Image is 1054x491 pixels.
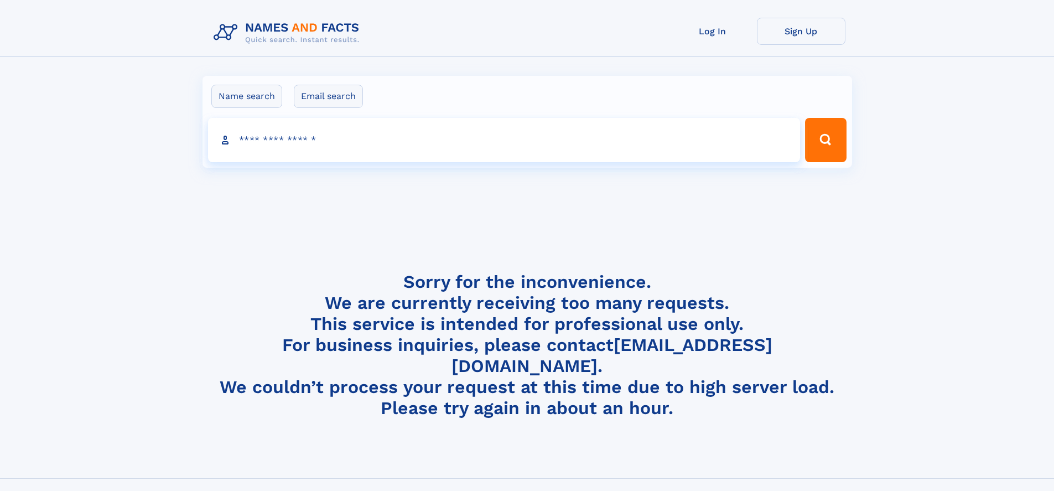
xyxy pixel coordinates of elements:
[668,18,757,45] a: Log In
[211,85,282,108] label: Name search
[209,18,368,48] img: Logo Names and Facts
[757,18,845,45] a: Sign Up
[294,85,363,108] label: Email search
[208,118,801,162] input: search input
[209,271,845,419] h4: Sorry for the inconvenience. We are currently receiving too many requests. This service is intend...
[805,118,846,162] button: Search Button
[451,334,772,376] a: [EMAIL_ADDRESS][DOMAIN_NAME]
